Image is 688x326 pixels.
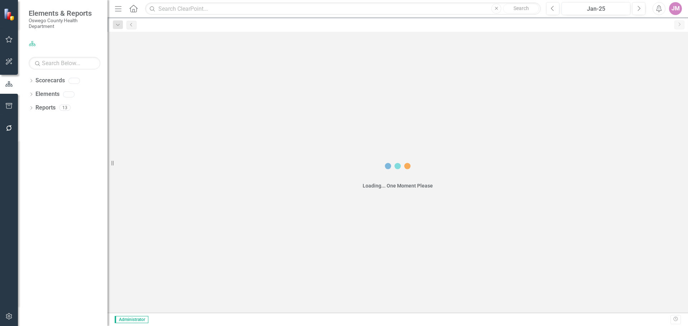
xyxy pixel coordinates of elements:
[29,18,100,29] small: Oswego County Health Department
[669,2,682,15] button: JM
[503,4,539,14] button: Search
[35,77,65,85] a: Scorecards
[145,3,541,15] input: Search ClearPoint...
[29,57,100,69] input: Search Below...
[564,5,628,13] div: Jan-25
[59,105,71,111] div: 13
[513,5,529,11] span: Search
[363,182,433,189] div: Loading... One Moment Please
[115,316,148,323] span: Administrator
[29,9,100,18] span: Elements & Reports
[562,2,630,15] button: Jan-25
[4,8,16,20] img: ClearPoint Strategy
[35,90,59,98] a: Elements
[35,104,56,112] a: Reports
